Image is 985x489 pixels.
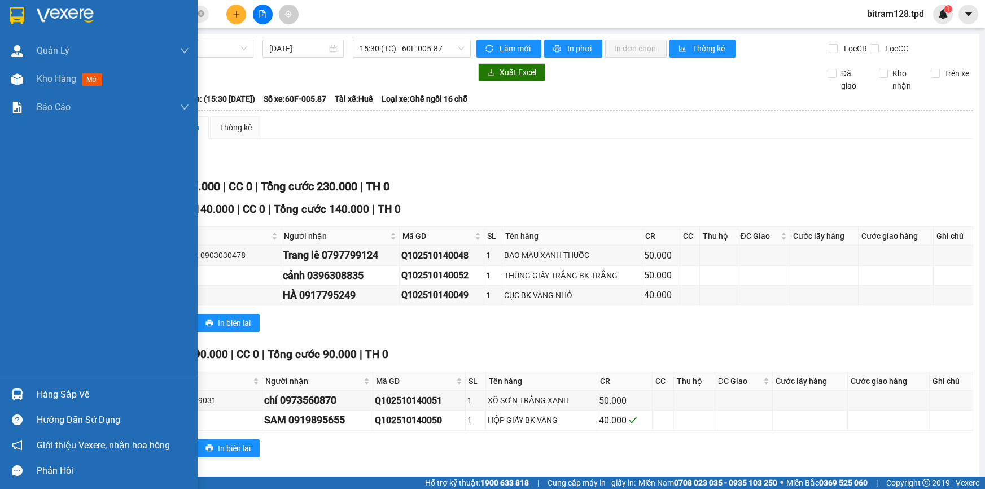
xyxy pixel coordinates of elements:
[37,73,76,84] span: Kho hàng
[401,248,482,263] div: Q102510140048
[678,45,688,54] span: bar-chart
[382,93,467,105] span: Loại xe: Ghế ngồi 16 chỗ
[237,348,259,361] span: CC 0
[360,40,464,57] span: 15:30 (TC) - 60F-005.87
[178,348,228,361] span: CR 90.000
[265,375,361,387] span: Người nhận
[82,73,102,86] span: mới
[180,46,189,55] span: down
[196,314,260,332] button: printerIn biên lai
[284,10,292,18] span: aim
[674,372,715,391] th: Thu hộ
[466,372,485,391] th: SL
[180,103,189,112] span: down
[669,40,736,58] button: bar-chartThống kê
[400,246,484,265] td: Q102510140048
[365,348,388,361] span: TH 0
[644,268,678,282] div: 50.000
[283,287,397,303] div: HÀ 0917795249
[773,372,848,391] th: Cước lấy hàng
[261,180,357,193] span: Tổng cước 230.000
[37,438,170,452] span: Giới thiệu Vexere, nhận hoa hồng
[544,40,602,58] button: printerIn phơi
[37,100,71,114] span: Báo cáo
[284,230,388,242] span: Người nhận
[504,289,640,302] div: CỤC BK VÀNG NHỎ
[223,180,226,193] span: |
[178,203,234,216] span: CR 140.000
[940,67,974,80] span: Trên xe
[485,45,495,54] span: sync
[375,413,464,427] div: Q102510140050
[37,43,69,58] span: Quản Lý
[467,394,483,407] div: 1
[264,392,371,408] div: chí 0973560870
[283,268,397,283] div: cảnh 0396308835
[934,227,973,246] th: Ghi chú
[372,203,375,216] span: |
[37,462,189,479] div: Phản hồi
[597,372,653,391] th: CR
[205,319,213,328] span: printer
[486,249,500,261] div: 1
[537,477,539,489] span: |
[644,288,678,302] div: 40.000
[881,42,910,55] span: Lọc CC
[480,478,529,487] strong: 1900 633 818
[335,93,373,105] span: Tài xế: Huê
[376,375,454,387] span: Mã GD
[837,67,870,92] span: Đã giao
[402,230,472,242] span: Mã GD
[488,394,595,407] div: XÔ SƠN TRẮNG XANH
[680,227,700,246] th: CC
[268,203,271,216] span: |
[401,288,482,302] div: Q102510140049
[12,414,23,425] span: question-circle
[780,481,783,485] span: ⚪️
[264,412,371,428] div: SAM 0919895655
[484,227,502,246] th: SL
[375,394,464,408] div: Q102510140051
[11,102,23,113] img: solution-icon
[740,230,778,242] span: ĐC Giao
[819,478,868,487] strong: 0369 525 060
[786,477,868,489] span: Miền Bắc
[605,40,667,58] button: In đơn chọn
[888,67,922,92] span: Kho nhận
[500,42,532,55] span: Làm mới
[205,444,213,453] span: printer
[253,5,273,24] button: file-add
[930,372,973,391] th: Ghi chú
[644,248,678,263] div: 50.000
[858,7,933,21] span: bitram128.tpd
[255,180,258,193] span: |
[229,180,252,193] span: CC 0
[638,477,777,489] span: Miền Nam
[859,227,933,246] th: Cước giao hàng
[360,348,362,361] span: |
[233,10,240,18] span: plus
[467,414,483,426] div: 1
[567,42,593,55] span: In phơi
[504,249,640,261] div: BAO MÀU XANH THUỐC
[486,372,597,391] th: Tên hàng
[922,479,930,487] span: copyright
[478,63,545,81] button: downloadXuất Excel
[37,412,189,429] div: Hướng dẫn sử dụng
[790,227,859,246] th: Cước lấy hàng
[231,348,234,361] span: |
[218,442,251,455] span: In biên lai
[946,5,950,13] span: 1
[674,478,777,487] strong: 0708 023 035 - 0935 103 250
[11,73,23,85] img: warehouse-icon
[262,348,265,361] span: |
[366,180,389,193] span: TH 0
[599,394,650,408] div: 50.000
[10,7,24,24] img: logo-vxr
[173,93,255,105] span: Chuyến: (15:30 [DATE])
[944,5,952,13] sup: 1
[848,372,930,391] th: Cước giao hàng
[876,477,878,489] span: |
[958,5,978,24] button: caret-down
[400,266,484,286] td: Q102510140052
